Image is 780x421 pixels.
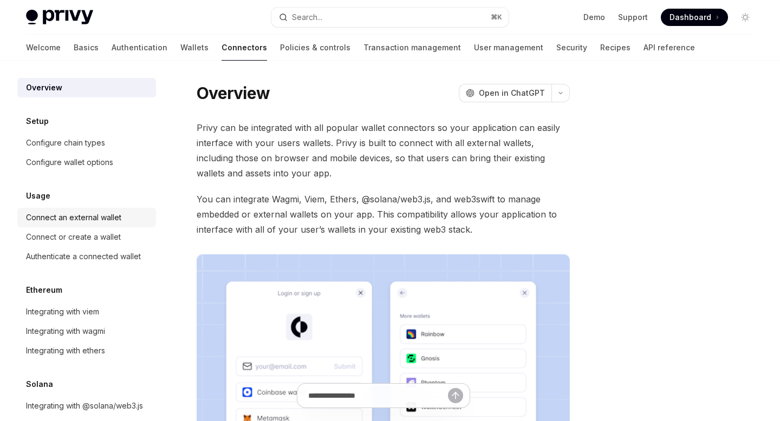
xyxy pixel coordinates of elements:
[26,378,53,391] h5: Solana
[600,35,630,61] a: Recipes
[363,35,461,61] a: Transaction management
[17,341,156,360] a: Integrating with ethers
[26,10,93,25] img: light logo
[26,399,143,412] div: Integrating with @solana/web3.js
[491,13,502,22] span: ⌘ K
[26,115,49,128] h5: Setup
[26,35,61,61] a: Welcome
[17,227,156,247] a: Connect or create a wallet
[643,35,695,61] a: API reference
[17,247,156,266] a: Authenticate a connected wallet
[197,120,570,181] span: Privy can be integrated with all popular wallet connectors so your application can easily interfa...
[180,35,209,61] a: Wallets
[271,8,508,27] button: Search...⌘K
[618,12,648,23] a: Support
[17,133,156,153] a: Configure chain types
[17,396,156,416] a: Integrating with @solana/web3.js
[26,250,141,263] div: Authenticate a connected wallet
[17,208,156,227] a: Connect an external wallet
[17,78,156,97] a: Overview
[26,284,62,297] h5: Ethereum
[74,35,99,61] a: Basics
[17,321,156,341] a: Integrating with wagmi
[26,211,121,224] div: Connect an external wallet
[26,231,121,244] div: Connect or create a wallet
[459,84,551,102] button: Open in ChatGPT
[26,305,99,318] div: Integrating with viem
[280,35,350,61] a: Policies & controls
[26,136,105,149] div: Configure chain types
[26,81,62,94] div: Overview
[112,35,167,61] a: Authentication
[737,9,754,26] button: Toggle dark mode
[448,388,463,403] button: Send message
[17,302,156,321] a: Integrating with viem
[583,12,605,23] a: Demo
[669,12,711,23] span: Dashboard
[26,189,50,202] h5: Usage
[556,35,587,61] a: Security
[308,384,448,407] input: Ask a question...
[197,83,270,103] h1: Overview
[222,35,267,61] a: Connectors
[26,344,105,357] div: Integrating with ethers
[661,9,728,26] a: Dashboard
[26,156,113,169] div: Configure wallet options
[17,153,156,172] a: Configure wallet options
[292,11,322,24] div: Search...
[197,192,570,237] span: You can integrate Wagmi, Viem, Ethers, @solana/web3.js, and web3swift to manage embedded or exter...
[479,88,545,98] span: Open in ChatGPT
[26,325,105,338] div: Integrating with wagmi
[474,35,543,61] a: User management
